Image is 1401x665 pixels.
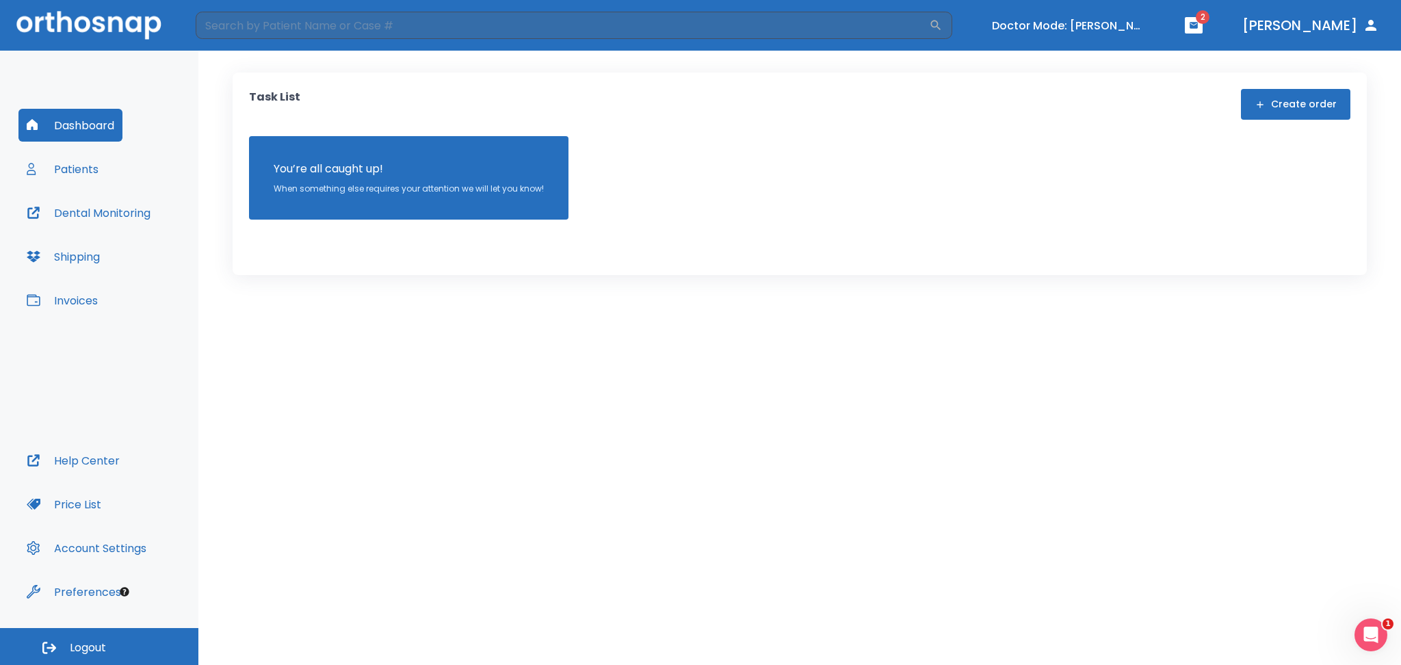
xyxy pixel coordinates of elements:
[18,240,108,273] button: Shipping
[70,640,106,655] span: Logout
[986,14,1151,37] button: Doctor Mode: [PERSON_NAME]
[249,89,300,120] p: Task List
[18,444,128,477] button: Help Center
[18,532,155,564] button: Account Settings
[1196,10,1209,24] span: 2
[18,284,106,317] button: Invoices
[1354,618,1387,651] iframe: Intercom live chat
[18,109,122,142] button: Dashboard
[196,12,929,39] input: Search by Patient Name or Case #
[274,161,544,177] p: You’re all caught up!
[1241,89,1350,120] button: Create order
[274,183,544,195] p: When something else requires your attention we will let you know!
[118,586,131,598] div: Tooltip anchor
[16,11,161,39] img: Orthosnap
[1383,618,1393,629] span: 1
[18,196,159,229] button: Dental Monitoring
[18,575,129,608] button: Preferences
[18,488,109,521] button: Price List
[1237,13,1385,38] button: [PERSON_NAME]
[18,153,107,185] button: Patients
